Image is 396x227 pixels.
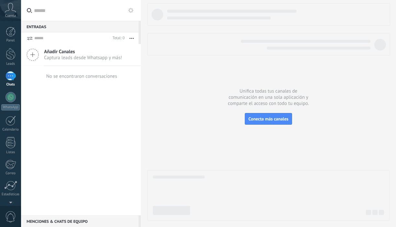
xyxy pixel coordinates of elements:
[110,35,125,41] div: Total: 0
[5,14,16,18] span: Cuenta
[1,171,20,176] div: Correo
[44,55,122,61] span: Captura leads desde Whatsapp y más!
[46,73,117,79] div: No se encontraron conversaciones
[1,39,20,43] div: Panel
[1,62,20,66] div: Leads
[125,32,139,44] button: Más
[21,215,139,227] div: Menciones & Chats de equipo
[1,150,20,154] div: Listas
[1,192,20,197] div: Estadísticas
[248,116,288,122] span: Conecta más canales
[21,21,139,32] div: Entradas
[1,104,20,110] div: WhatsApp
[1,83,20,87] div: Chats
[245,113,292,125] button: Conecta más canales
[1,128,20,132] div: Calendario
[44,49,122,55] span: Añadir Canales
